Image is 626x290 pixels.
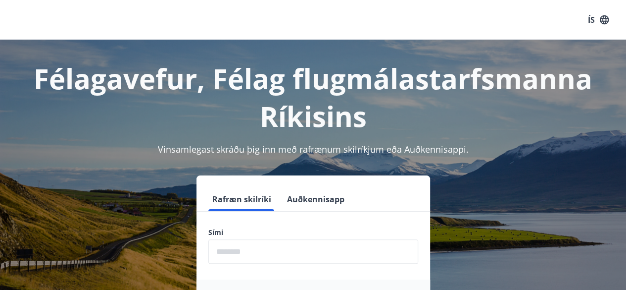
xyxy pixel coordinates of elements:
[283,187,348,211] button: Auðkennisapp
[582,11,614,29] button: ÍS
[158,143,469,155] span: Vinsamlegast skráðu þig inn með rafrænum skilríkjum eða Auðkennisappi.
[12,59,614,135] h1: Félagavefur, Félag flugmálastarfsmanna Ríkisins
[208,187,275,211] button: Rafræn skilríki
[208,228,418,237] label: Sími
